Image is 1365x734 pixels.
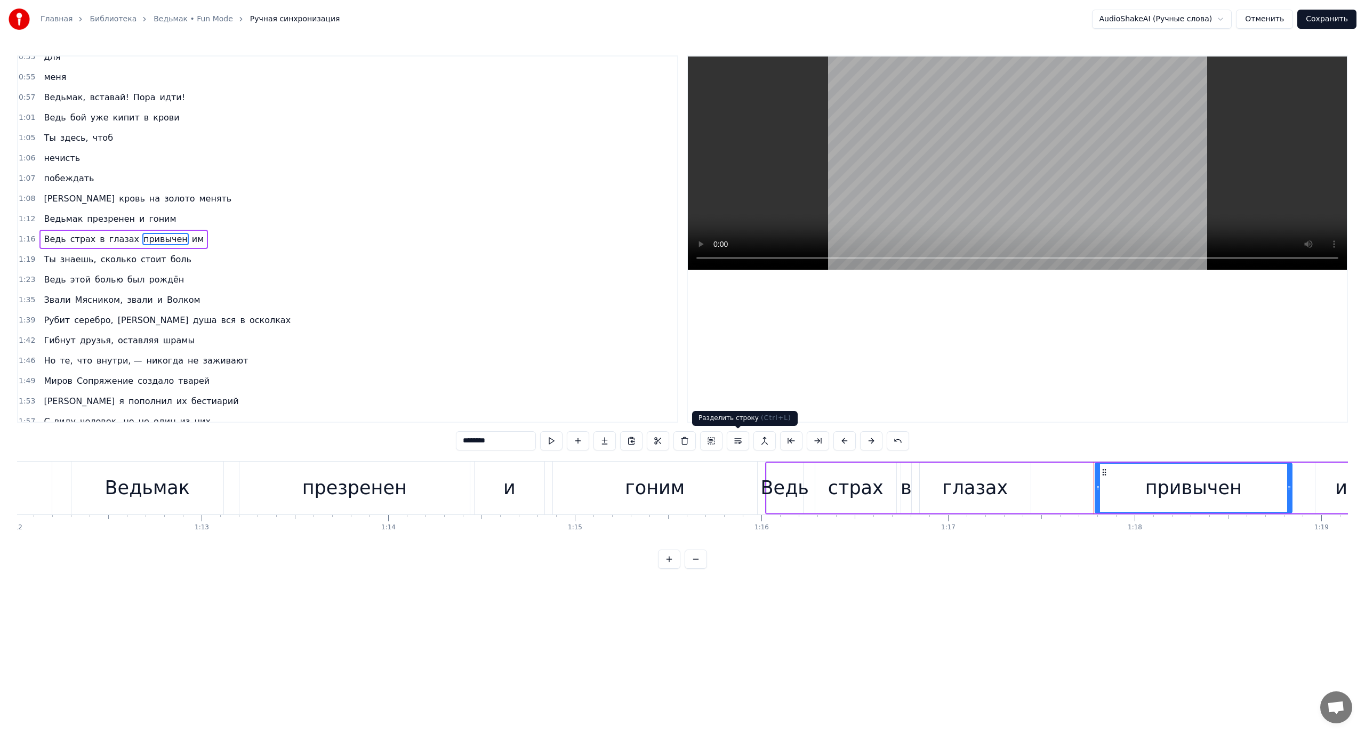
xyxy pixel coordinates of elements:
[90,14,136,25] a: Библиотека
[19,52,35,62] span: 0:55
[162,334,196,346] span: шрамы
[43,111,67,124] span: Ведь
[1320,691,1352,723] div: Открытый чат
[126,273,146,286] span: был
[625,474,685,502] div: гоним
[1335,474,1361,502] div: им
[754,523,769,532] div: 1:16
[90,111,110,124] span: уже
[43,415,51,428] span: С
[175,395,188,407] span: их
[43,395,116,407] span: [PERSON_NAME]
[19,295,35,305] span: 1:35
[43,334,76,346] span: Гибнут
[19,356,35,366] span: 1:46
[1297,10,1356,29] button: Сохранить
[19,376,35,386] span: 1:49
[220,314,237,326] span: вся
[761,474,809,502] div: Ведь
[122,415,135,428] span: но
[19,133,35,143] span: 1:05
[138,213,146,225] span: и
[198,192,233,205] span: менять
[117,334,160,346] span: оставляя
[177,375,211,387] span: тварей
[202,354,249,367] span: заживают
[194,415,212,428] span: них
[43,152,81,164] span: нечисть
[1236,10,1293,29] button: Отменить
[239,314,246,326] span: в
[170,253,192,265] span: боль
[43,314,71,326] span: Рубит
[140,253,167,265] span: стоит
[187,354,199,367] span: не
[19,173,35,184] span: 1:07
[761,414,791,422] span: ( Ctrl+L )
[828,474,884,502] div: страх
[901,474,912,502] div: в
[43,253,57,265] span: Ты
[100,253,138,265] span: сколько
[503,474,516,502] div: и
[43,132,57,144] span: Ты
[191,233,205,245] span: им
[190,395,240,407] span: бестиарий
[43,375,74,387] span: Миров
[41,14,73,25] a: Главная
[19,234,35,245] span: 1:16
[166,294,202,306] span: Волком
[76,354,94,367] span: что
[381,523,396,532] div: 1:14
[127,395,173,407] span: пополнил
[79,415,120,428] span: человек,
[69,111,87,124] span: бой
[19,396,35,407] span: 1:53
[9,9,30,30] img: youka
[19,416,35,427] span: 1:57
[43,213,84,225] span: Ведьмак
[156,294,164,306] span: и
[132,91,157,103] span: Пора
[195,523,209,532] div: 1:13
[568,523,582,532] div: 1:15
[79,334,115,346] span: друзья,
[118,192,146,205] span: кровь
[59,253,98,265] span: знаешь,
[1128,523,1142,532] div: 1:18
[89,91,130,103] span: вставай!
[43,71,67,83] span: меня
[43,51,61,63] span: для
[19,112,35,123] span: 1:01
[152,415,177,428] span: один
[43,354,57,367] span: Но
[302,474,407,502] div: презренен
[248,314,292,326] span: осколках
[159,91,187,103] span: идти!
[19,214,35,224] span: 1:12
[92,132,114,144] span: чтоб
[19,153,35,164] span: 1:06
[108,233,140,245] span: глазах
[69,233,97,245] span: страх
[138,415,150,428] span: не
[126,294,154,306] span: звали
[1314,523,1329,532] div: 1:19
[19,315,35,326] span: 1:39
[74,294,124,306] span: Мясником,
[86,213,136,225] span: презренен
[942,474,1008,502] div: глазах
[19,275,35,285] span: 1:23
[692,411,798,426] div: Разделить строку
[19,92,35,103] span: 0:57
[19,335,35,346] span: 1:42
[76,375,134,387] span: Сопряжение
[41,14,340,25] nav: breadcrumb
[43,172,95,184] span: побеждать
[146,354,185,367] span: никогда
[19,72,35,83] span: 0:55
[69,273,92,286] span: этой
[95,354,143,367] span: внутри, —
[19,254,35,265] span: 1:19
[73,314,115,326] span: серебро,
